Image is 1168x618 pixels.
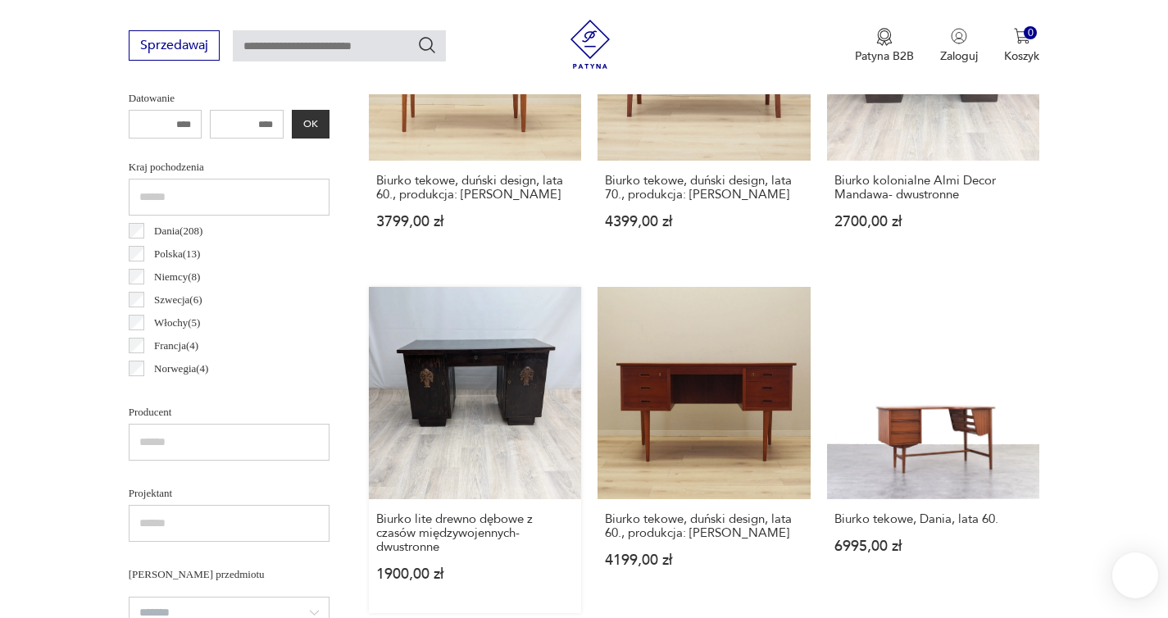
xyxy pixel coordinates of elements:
a: Biurko tekowe, Dania, lata 60.Biurko tekowe, Dania, lata 60.6995,00 zł [827,287,1040,614]
button: Zaloguj [940,28,978,64]
h3: Biurko tekowe, duński design, lata 70., produkcja: [PERSON_NAME] [605,174,803,202]
a: Biurko lite drewno dębowe z czasów międzywojennych- dwustronneBiurko lite drewno dębowe z czasów ... [369,287,582,614]
button: Patyna B2B [855,28,914,64]
p: Projektant [129,484,329,502]
p: 3799,00 zł [376,215,575,229]
div: 0 [1024,26,1038,40]
img: Patyna - sklep z meblami i dekoracjami vintage [566,20,615,69]
button: 0Koszyk [1004,28,1039,64]
p: Norwegia ( 4 ) [154,360,208,378]
p: 1900,00 zł [376,567,575,581]
p: 2700,00 zł [834,215,1033,229]
iframe: Smartsupp widget button [1112,552,1158,598]
p: Dania ( 208 ) [154,222,202,240]
p: 4199,00 zł [605,553,803,567]
a: Ikona medaluPatyna B2B [855,28,914,64]
img: Ikona medalu [876,28,893,46]
p: 4399,00 zł [605,215,803,229]
p: Datowanie [129,89,329,107]
p: Francja ( 4 ) [154,337,198,355]
p: Koszyk [1004,48,1039,64]
h3: Biurko lite drewno dębowe z czasów międzywojennych- dwustronne [376,512,575,554]
p: Patyna B2B [855,48,914,64]
img: Ikona koszyka [1014,28,1030,44]
h3: Biurko tekowe, duński design, lata 60., produkcja: [PERSON_NAME] [376,174,575,202]
img: Ikonka użytkownika [951,28,967,44]
p: Kraj pochodzenia [129,158,329,176]
h3: Biurko tekowe, Dania, lata 60. [834,512,1033,526]
p: Czechosłowacja ( 2 ) [154,383,236,401]
p: [PERSON_NAME] przedmiotu [129,566,329,584]
a: Biurko tekowe, duński design, lata 60., produkcja: DaniaBiurko tekowe, duński design, lata 60., p... [598,287,811,614]
p: Włochy ( 5 ) [154,314,200,332]
button: Sprzedawaj [129,30,220,61]
h3: Biurko kolonialne Almi Decor Mandawa- dwustronne [834,174,1033,202]
p: Zaloguj [940,48,978,64]
a: Sprzedawaj [129,41,220,52]
button: OK [292,110,329,139]
button: Szukaj [417,35,437,55]
p: Niemcy ( 8 ) [154,268,200,286]
h3: Biurko tekowe, duński design, lata 60., produkcja: [PERSON_NAME] [605,512,803,540]
p: Producent [129,403,329,421]
p: Szwecja ( 6 ) [154,291,202,309]
p: 6995,00 zł [834,539,1033,553]
p: Polska ( 13 ) [154,245,200,263]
